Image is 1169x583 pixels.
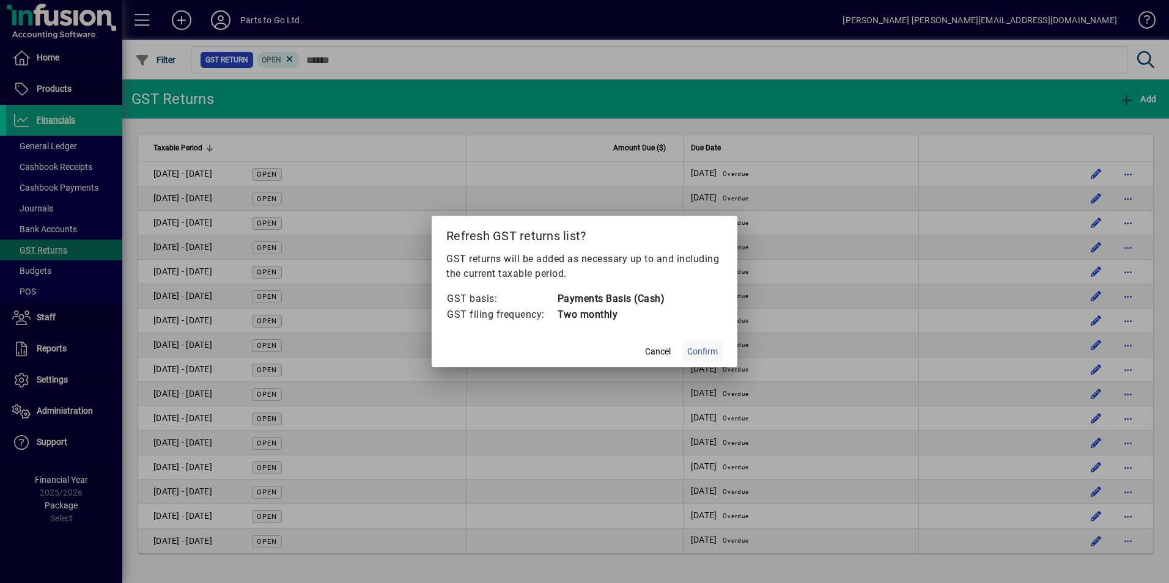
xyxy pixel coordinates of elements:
h2: Refresh GST returns list? [432,216,737,251]
td: Payments Basis (Cash) [557,291,665,307]
span: Cancel [645,345,671,358]
td: Two monthly [557,307,665,323]
p: GST returns will be added as necessary up to and including the current taxable period. [446,252,723,281]
td: GST basis: [446,291,557,307]
button: Confirm [682,340,723,362]
button: Cancel [638,340,677,362]
td: GST filing frequency: [446,307,557,323]
span: Confirm [687,345,718,358]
